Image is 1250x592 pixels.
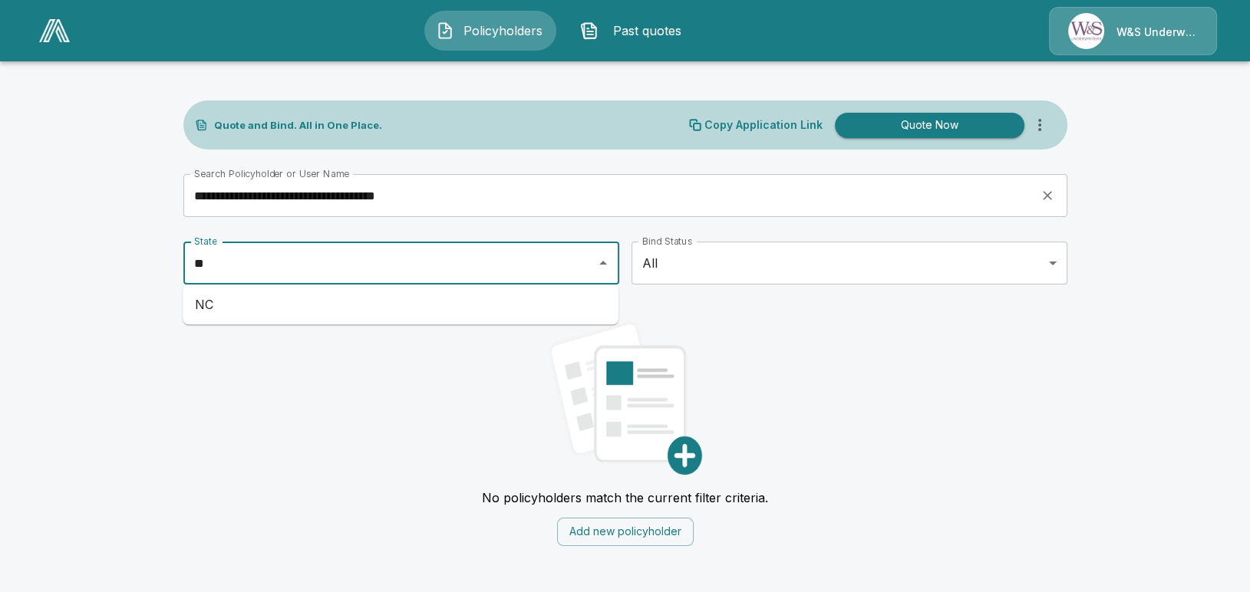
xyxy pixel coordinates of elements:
button: Add new policyholder [557,518,694,546]
label: Bind Status [642,235,692,248]
button: clear search [1036,184,1059,207]
a: Quote Now [829,113,1024,138]
p: Quote and Bind. All in One Place. [214,120,382,130]
button: more [1024,110,1055,140]
button: Policyholders IconPolicyholders [424,11,556,51]
button: Quote Now [835,113,1024,138]
label: Search Policyholder or User Name [194,167,349,180]
div: All [632,242,1067,284]
img: Policyholders Icon [436,21,454,40]
button: Close [592,252,614,274]
img: AA Logo [39,19,70,42]
label: State [194,235,216,248]
li: NC [183,291,618,318]
button: Past quotes IconPast quotes [569,11,701,51]
span: Policyholders [460,21,545,40]
a: Add new policyholder [557,523,694,538]
p: Copy Application Link [704,120,823,130]
p: No policyholders match the current filter criteria. [482,490,768,505]
img: Past quotes Icon [580,21,599,40]
span: Past quotes [605,21,689,40]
